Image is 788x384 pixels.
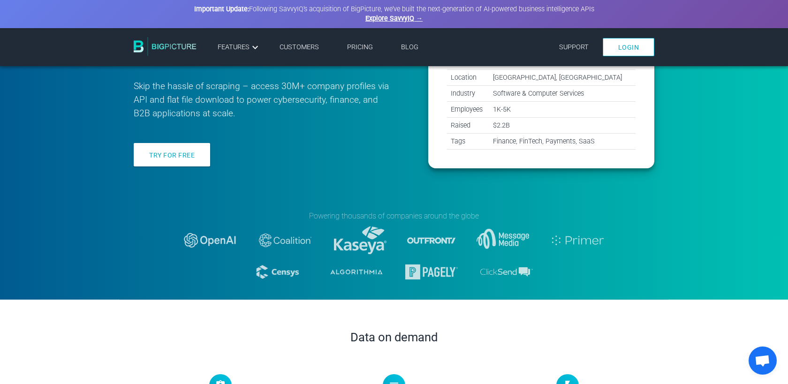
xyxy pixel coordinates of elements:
td: Finance, FinTech, Payments, SaaS [489,133,636,149]
img: message-media.svg [477,229,529,251]
a: Pricing [347,43,373,51]
strong: Important Update: [194,5,249,13]
td: 1K-5K [489,101,636,117]
td: Location [447,69,489,85]
td: $2.2B [489,117,636,133]
a: Explore SavvyIQ → [365,15,423,23]
a: Login [603,38,655,56]
td: Tags [447,133,489,149]
img: logo-pagely.svg [405,264,458,279]
div: Following SavvyIQ's acquisition of BigPicture, we've built the next-generation of AI-powered busi... [183,5,605,23]
td: Industry [447,85,489,101]
img: logo-kaseya.svg [334,226,386,254]
img: BigPicture.io [134,37,197,56]
td: Raised [447,117,489,133]
td: Software & Computer Services [489,85,636,101]
img: logo-coalition-2.svg [259,233,311,247]
a: Customers [280,43,319,51]
img: logo-algorithmia.svg [330,270,383,274]
a: Features [218,42,261,53]
td: [GEOGRAPHIC_DATA], [GEOGRAPHIC_DATA] [489,69,636,85]
img: logo-censys.svg [255,263,308,281]
a: Support [559,43,589,51]
img: logo-openai.svg [184,233,236,247]
img: logo-outfront.svg [405,214,458,267]
h2: Data on demand [134,330,654,344]
a: Open chat [749,346,777,375]
img: logo-clicksend.svg [480,267,533,277]
img: logo-primer.svg [552,235,604,245]
p: Skip the hassle of scraping – access 30M+ company profiles via API and flat file download to powe... [134,80,391,120]
a: Try for free [134,143,210,166]
a: Blog [401,43,418,51]
td: Employees [447,101,489,117]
